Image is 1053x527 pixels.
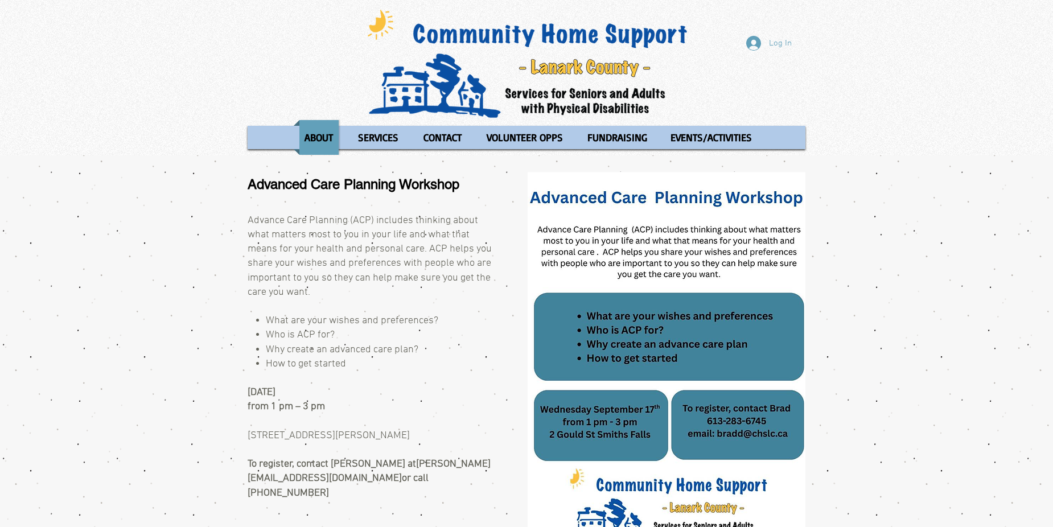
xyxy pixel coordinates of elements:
[248,386,325,413] span: [DATE] from 1 pm – 3 pm
[660,120,763,155] a: EVENTS/ACTIVITIES
[248,430,410,442] span: [STREET_ADDRESS][PERSON_NAME]
[248,120,805,155] nav: Site
[765,38,796,50] span: Log In
[299,120,338,155] p: ABOUT
[418,120,467,155] p: CONTACT
[412,120,473,155] a: CONTACT
[482,120,568,155] p: VOLUNTEER OPPS
[582,120,652,155] p: FUNDRAISING
[248,176,459,192] span: Advanced Care Planning Workshop
[266,329,335,341] span: Who is ACP for?
[248,458,491,499] span: To register, contact [PERSON_NAME] at or call [PHONE_NUMBER]
[665,120,757,155] p: EVENTS/ACTIVITIES
[266,358,346,370] span: How to get started ​
[294,120,344,155] a: ABOUT
[347,120,409,155] a: SERVICES
[353,120,404,155] p: SERVICES
[266,315,438,327] span: What are your wishes and preferences?
[248,215,492,298] span: Advance Care Planning (ACP) includes thinking about what matters most to you in your life and wha...
[738,32,800,54] button: Log In
[476,120,574,155] a: VOLUNTEER OPPS
[577,120,657,155] a: FUNDRAISING
[266,344,418,356] span: Why create an advanced care plan?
